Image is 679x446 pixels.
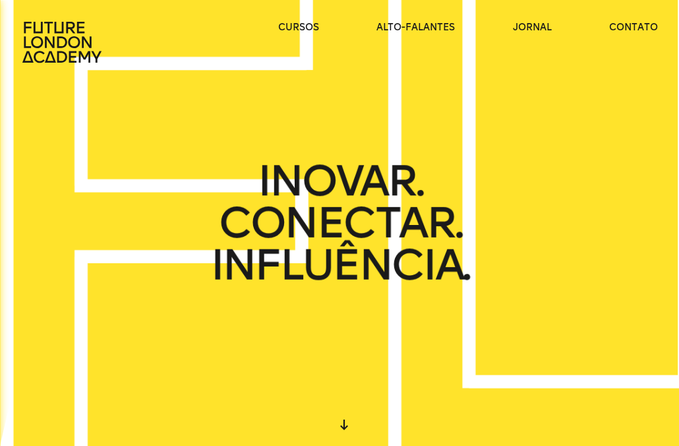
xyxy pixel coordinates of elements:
[257,154,421,207] font: INOVAR.
[278,22,319,33] font: cursos
[376,21,455,34] a: alto-falantes
[376,22,455,33] font: alto-falantes
[513,22,552,33] font: jornal
[609,22,658,33] font: contato
[210,239,469,291] font: INFLUÊNCIA.
[278,21,319,34] a: cursos
[513,21,552,34] a: jornal
[218,197,460,249] font: CONECTAR.
[609,21,658,34] a: contato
